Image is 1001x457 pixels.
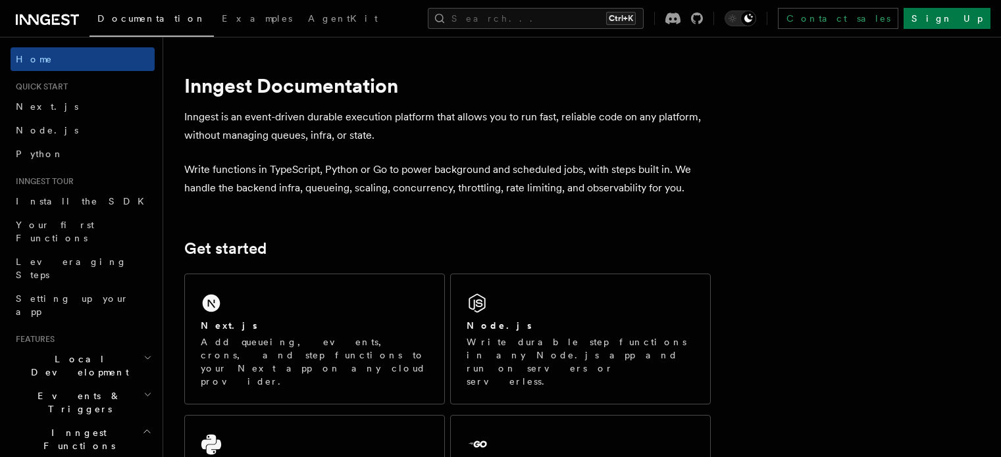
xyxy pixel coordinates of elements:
[222,13,292,24] span: Examples
[11,189,155,213] a: Install the SDK
[467,319,532,332] h2: Node.js
[904,8,990,29] a: Sign Up
[16,220,94,243] span: Your first Functions
[450,274,711,404] a: Node.jsWrite durable step functions in any Node.js app and run on servers or serverless.
[16,149,64,159] span: Python
[11,334,55,345] span: Features
[90,4,214,37] a: Documentation
[16,125,78,135] span: Node.js
[184,160,711,197] p: Write functions in TypeScript, Python or Go to power background and scheduled jobs, with steps bu...
[184,274,445,404] a: Next.jsAdd queueing, events, crons, and step functions to your Next app on any cloud provider.
[11,250,155,287] a: Leveraging Steps
[184,74,711,97] h1: Inngest Documentation
[11,347,155,384] button: Local Development
[308,13,378,24] span: AgentKit
[184,239,267,258] a: Get started
[11,384,155,421] button: Events & Triggers
[11,389,143,416] span: Events & Triggers
[11,352,143,379] span: Local Development
[16,256,127,280] span: Leveraging Steps
[428,8,644,29] button: Search...Ctrl+K
[11,95,155,118] a: Next.js
[11,82,68,92] span: Quick start
[11,426,142,452] span: Inngest Functions
[16,293,129,317] span: Setting up your app
[467,335,694,388] p: Write durable step functions in any Node.js app and run on servers or serverless.
[300,4,386,36] a: AgentKit
[11,213,155,250] a: Your first Functions
[11,142,155,166] a: Python
[214,4,300,36] a: Examples
[606,12,636,25] kbd: Ctrl+K
[97,13,206,24] span: Documentation
[201,335,428,388] p: Add queueing, events, crons, and step functions to your Next app on any cloud provider.
[725,11,756,26] button: Toggle dark mode
[201,319,257,332] h2: Next.js
[11,47,155,71] a: Home
[11,118,155,142] a: Node.js
[778,8,898,29] a: Contact sales
[184,108,711,145] p: Inngest is an event-driven durable execution platform that allows you to run fast, reliable code ...
[16,101,78,112] span: Next.js
[11,176,74,187] span: Inngest tour
[16,53,53,66] span: Home
[11,287,155,324] a: Setting up your app
[16,196,152,206] span: Install the SDK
